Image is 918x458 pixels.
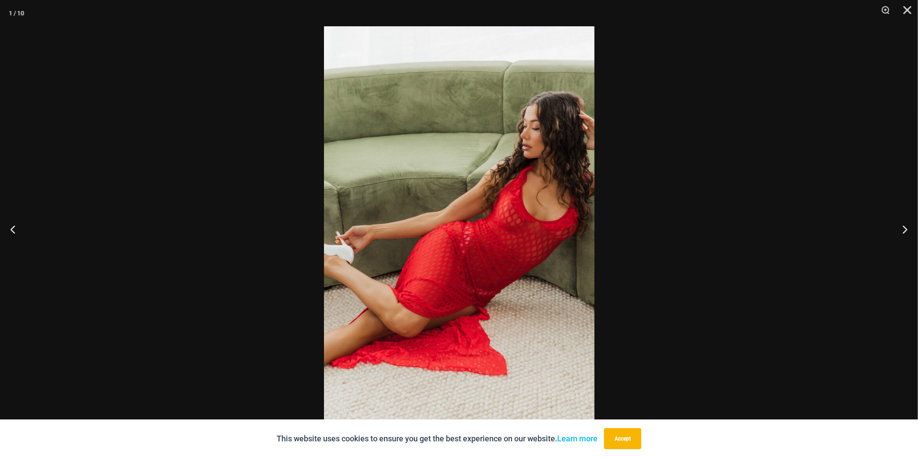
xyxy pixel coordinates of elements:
div: 1 / 10 [9,7,24,20]
p: This website uses cookies to ensure you get the best experience on our website. [277,432,598,445]
img: Sometimes Red 587 Dress 10 [324,26,594,432]
a: Learn more [557,434,598,443]
button: Next [885,207,918,251]
button: Accept [604,428,641,449]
